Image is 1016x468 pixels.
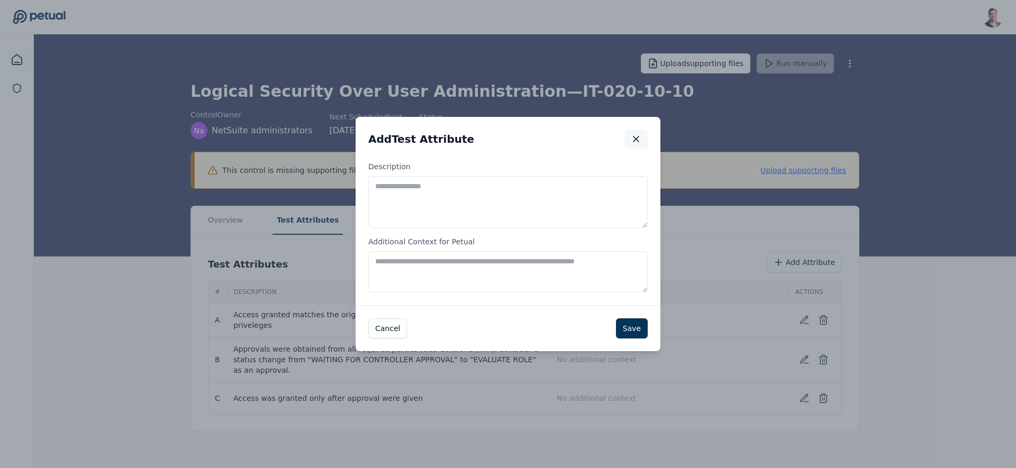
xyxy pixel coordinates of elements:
[368,132,474,146] h2: Add Test Attribute
[368,176,648,228] textarea: Description
[368,318,407,338] button: Cancel
[368,251,648,292] textarea: Additional Context for Petual
[368,161,648,228] label: Description
[368,236,648,292] label: Additional Context for Petual
[616,318,648,338] button: Save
